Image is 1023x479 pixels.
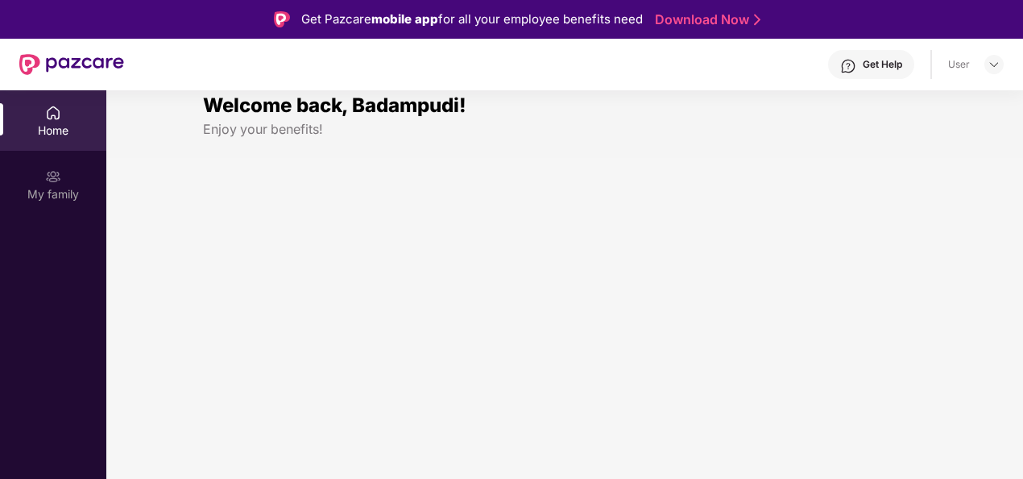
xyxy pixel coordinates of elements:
[45,169,61,185] img: svg+xml;base64,PHN2ZyB3aWR0aD0iMjAiIGhlaWdodD0iMjAiIHZpZXdCb3g9IjAgMCAyMCAyMCIgZmlsbD0ibm9uZSIgeG...
[840,58,856,74] img: svg+xml;base64,PHN2ZyBpZD0iSGVscC0zMngzMiIgeG1sbnM9Imh0dHA6Ly93d3cudzMub3JnLzIwMDAvc3ZnIiB3aWR0aD...
[754,11,760,28] img: Stroke
[203,121,926,138] div: Enjoy your benefits!
[988,58,1000,71] img: svg+xml;base64,PHN2ZyBpZD0iRHJvcGRvd24tMzJ4MzIiIHhtbG5zPSJodHRwOi8vd3d3LnczLm9yZy8yMDAwL3N2ZyIgd2...
[19,54,124,75] img: New Pazcare Logo
[274,11,290,27] img: Logo
[203,94,466,117] span: Welcome back, Badampudi!
[45,105,61,121] img: svg+xml;base64,PHN2ZyBpZD0iSG9tZSIgeG1sbnM9Imh0dHA6Ly93d3cudzMub3JnLzIwMDAvc3ZnIiB3aWR0aD0iMjAiIG...
[948,58,970,71] div: User
[371,11,438,27] strong: mobile app
[655,11,756,28] a: Download Now
[863,58,902,71] div: Get Help
[301,10,643,29] div: Get Pazcare for all your employee benefits need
